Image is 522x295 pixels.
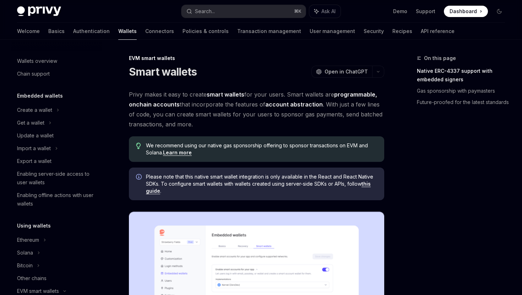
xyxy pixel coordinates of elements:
[17,191,98,208] div: Enabling offline actions with user wallets
[17,23,40,40] a: Welcome
[11,155,102,168] a: Export a wallet
[417,65,511,85] a: Native ERC-4337 support with embedded signers
[17,248,33,257] div: Solana
[129,89,384,129] span: Privy makes it easy to create for your users. Smart wallets are that incorporate the features of ...
[17,274,47,283] div: Other chains
[265,101,323,108] a: account abstraction
[11,67,102,80] a: Chain support
[129,65,197,78] h1: Smart wallets
[321,8,336,15] span: Ask AI
[17,92,63,100] h5: Embedded wallets
[146,142,377,156] span: We recommend using our native gas sponsorship offering to sponsor transactions on EVM and Solana.
[17,261,33,270] div: Bitcoin
[17,144,51,153] div: Import a wallet
[129,55,384,62] div: EVM smart wallets
[136,174,143,181] svg: Info
[11,129,102,142] a: Update a wallet
[17,157,51,165] div: Export a wallet
[146,173,377,195] span: Please note that this native smart wallet integration is only available in the React and React Na...
[17,70,50,78] div: Chain support
[11,189,102,210] a: Enabling offline actions with user wallets
[17,131,54,140] div: Update a wallet
[17,106,52,114] div: Create a wallet
[163,149,192,156] a: Learn more
[17,119,44,127] div: Get a wallet
[416,8,435,15] a: Support
[17,170,98,187] div: Enabling server-side access to user wallets
[364,23,384,40] a: Security
[424,54,456,62] span: On this page
[417,97,511,108] a: Future-proofed for the latest standards
[17,222,51,230] h5: Using wallets
[207,91,244,98] strong: smart wallets
[17,236,39,244] div: Ethereum
[145,23,174,40] a: Connectors
[73,23,110,40] a: Authentication
[183,23,229,40] a: Policies & controls
[11,55,102,67] a: Wallets overview
[309,5,341,18] button: Ask AI
[325,68,368,75] span: Open in ChatGPT
[11,272,102,285] a: Other chains
[444,6,488,17] a: Dashboard
[181,5,305,18] button: Search...⌘K
[494,6,505,17] button: Toggle dark mode
[237,23,301,40] a: Transaction management
[17,6,61,16] img: dark logo
[17,57,57,65] div: Wallets overview
[195,7,215,16] div: Search...
[421,23,455,40] a: API reference
[417,85,511,97] a: Gas sponsorship with paymasters
[118,23,137,40] a: Wallets
[310,23,355,40] a: User management
[48,23,65,40] a: Basics
[294,9,301,14] span: ⌘ K
[392,23,412,40] a: Recipes
[11,168,102,189] a: Enabling server-side access to user wallets
[136,143,141,149] svg: Tip
[450,8,477,15] span: Dashboard
[311,66,372,78] button: Open in ChatGPT
[393,8,407,15] a: Demo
